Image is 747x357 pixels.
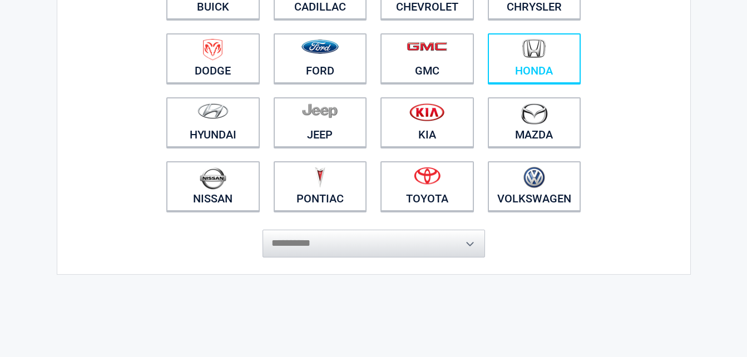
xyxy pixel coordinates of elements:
img: hyundai [197,103,229,119]
img: mazda [520,103,548,125]
a: Ford [274,33,367,83]
a: Hyundai [166,97,260,147]
img: ford [301,39,339,54]
a: Toyota [380,161,474,211]
img: honda [522,39,546,58]
a: Volkswagen [488,161,581,211]
a: Honda [488,33,581,83]
img: toyota [414,167,441,185]
img: pontiac [314,167,325,188]
a: GMC [380,33,474,83]
a: Nissan [166,161,260,211]
a: Jeep [274,97,367,147]
a: Kia [380,97,474,147]
img: volkswagen [523,167,545,189]
img: dodge [203,39,222,61]
a: Mazda [488,97,581,147]
img: kia [409,103,444,121]
a: Pontiac [274,161,367,211]
img: jeep [302,103,338,118]
a: Dodge [166,33,260,83]
img: gmc [407,42,447,51]
img: nissan [200,167,226,190]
